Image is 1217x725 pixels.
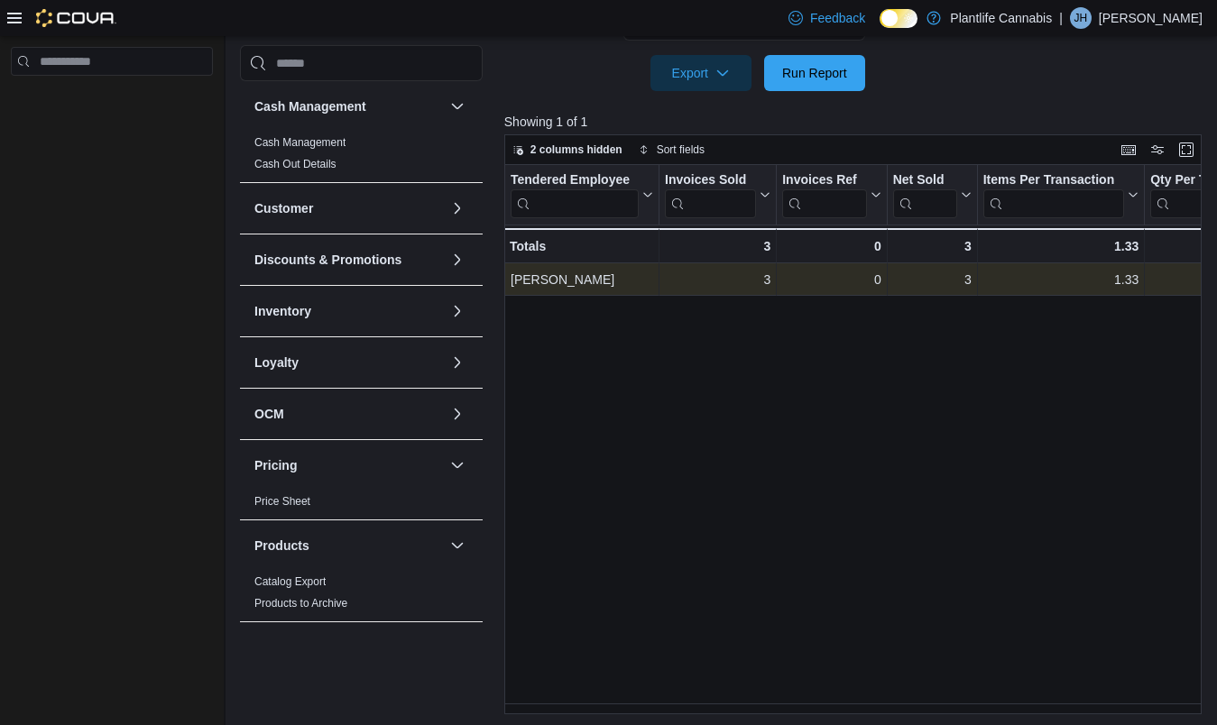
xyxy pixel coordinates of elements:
span: Feedback [810,9,865,27]
button: Tendered Employee [511,172,653,218]
div: 3 [892,235,971,257]
button: OCM [447,403,468,425]
nav: Complex example [11,79,213,123]
a: Cash Out Details [254,158,337,170]
span: Cash Out Details [254,157,337,171]
button: Products [254,537,443,555]
button: Export [650,55,751,91]
div: Items Per Transaction [982,172,1124,218]
button: Loyalty [447,352,468,373]
p: | [1059,7,1063,29]
button: Cash Management [447,96,468,117]
div: 3 [665,269,770,290]
a: Catalog Export [254,575,326,588]
h3: Loyalty [254,353,299,372]
h3: OCM [254,405,284,423]
input: Dark Mode [880,9,917,28]
button: Net Sold [892,172,971,218]
div: 1.33 [982,235,1139,257]
button: OCM [254,405,443,423]
span: Dark Mode [880,28,880,29]
button: Display options [1147,139,1168,161]
button: Discounts & Promotions [447,249,468,271]
h3: Discounts & Promotions [254,251,401,269]
span: Price Sheet [254,494,310,509]
div: Jadian Hawk [1070,7,1092,29]
span: Catalog Export [254,574,326,589]
div: Cash Management [240,132,483,182]
a: Cash Management [254,136,346,149]
img: Cova [36,9,116,27]
p: Showing 1 of 1 [504,113,1209,131]
div: 3 [665,235,770,257]
button: Inventory [254,302,443,320]
div: Tendered Employee [511,172,639,189]
h3: Customer [254,199,313,217]
button: Pricing [447,454,468,476]
h3: Inventory [254,302,311,320]
button: Pricing [254,456,443,474]
div: Invoices Ref [782,172,866,189]
button: Invoices Sold [665,172,770,218]
button: Products [447,535,468,556]
div: [PERSON_NAME] [511,269,653,290]
p: [PERSON_NAME] [1099,7,1203,29]
a: Products to Archive [254,597,347,610]
div: Invoices Ref [782,172,866,218]
p: Plantlife Cannabis [950,7,1052,29]
span: Products to Archive [254,596,347,610]
button: Keyboard shortcuts [1118,139,1139,161]
button: Sort fields [632,139,712,161]
button: Enter fullscreen [1176,139,1197,161]
button: Run Report [764,55,865,91]
div: 3 [893,269,972,290]
button: Invoices Ref [782,172,880,218]
div: Tendered Employee [511,172,639,218]
div: Totals [510,235,653,257]
button: Items Per Transaction [982,172,1139,218]
button: Cash Management [254,97,443,115]
div: Invoices Sold [665,172,756,218]
button: Discounts & Promotions [254,251,443,269]
span: Run Report [782,64,847,82]
div: Invoices Sold [665,172,756,189]
span: 2 columns hidden [530,142,622,157]
div: Net Sold [892,172,956,189]
div: Items Per Transaction [982,172,1124,189]
h3: Cash Management [254,97,366,115]
div: Net Sold [892,172,956,218]
a: Price Sheet [254,495,310,508]
button: Inventory [447,300,468,322]
div: Pricing [240,491,483,519]
div: 0 [782,235,880,257]
button: Customer [447,197,468,219]
button: 2 columns hidden [505,139,630,161]
button: Customer [254,199,443,217]
span: Export [661,55,741,91]
div: 1.33 [983,269,1139,290]
h3: Pricing [254,456,297,474]
h3: Products [254,537,309,555]
button: Loyalty [254,353,443,372]
div: Products [240,571,483,621]
span: JH [1074,7,1088,29]
div: 0 [782,269,880,290]
span: Cash Management [254,135,346,150]
span: Sort fields [657,142,705,157]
